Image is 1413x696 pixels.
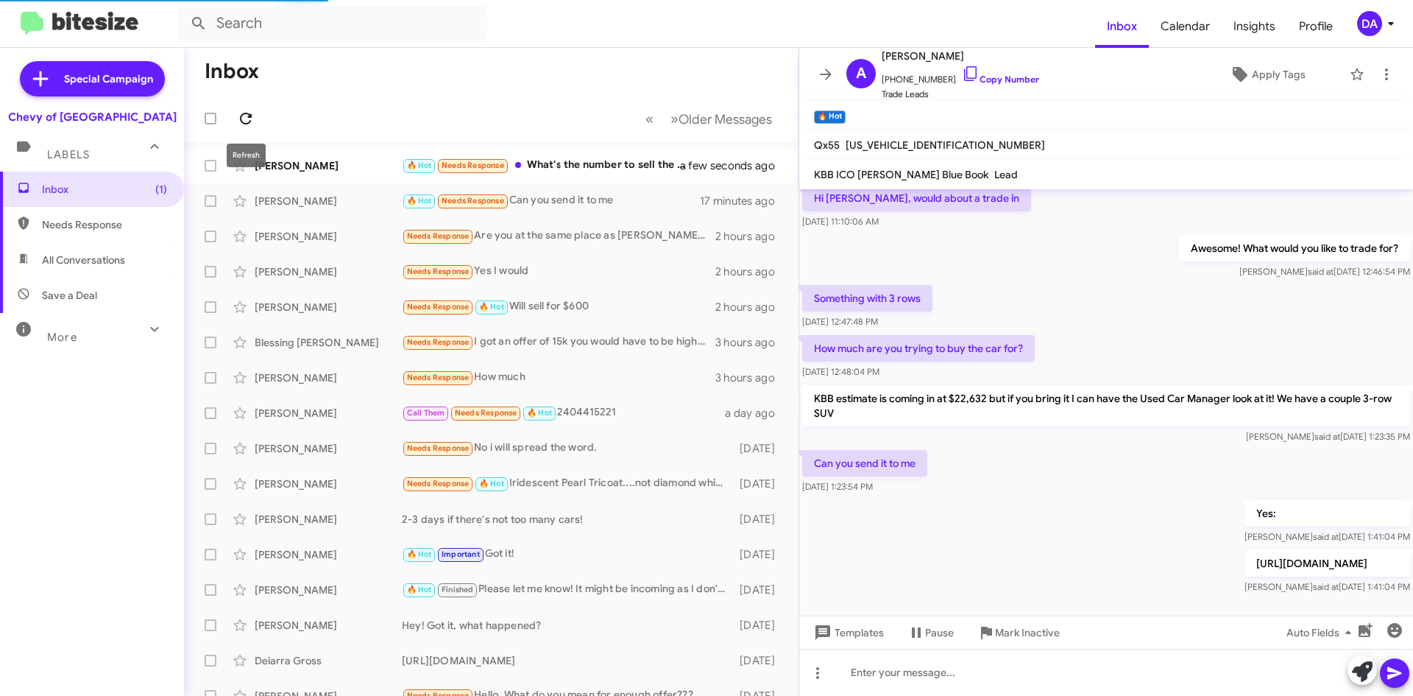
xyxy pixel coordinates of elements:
a: Profile [1287,5,1345,48]
span: [PERSON_NAME] [DATE] 1:41:04 PM [1244,531,1410,542]
p: [URL][DOMAIN_NAME] [1244,550,1410,577]
span: Needs Response [42,217,167,232]
input: Search [178,6,487,41]
span: Older Messages [679,111,772,127]
div: 2-3 days if there's not too many cars! [402,512,732,527]
button: Next [662,104,781,134]
div: Hey! Got it, what happened? [402,618,732,633]
button: Templates [799,619,896,646]
div: [PERSON_NAME] [255,229,402,244]
span: Pause [925,619,954,646]
a: Calendar [1149,5,1222,48]
p: Awesome! What would you like to trade for? [1179,235,1410,261]
div: [DATE] [732,477,787,491]
span: Needs Response [442,196,504,205]
div: Can you send it to me [402,192,700,209]
span: A [856,62,866,85]
span: Inbox [1095,5,1149,48]
span: Save a Deal [42,288,97,303]
div: [PERSON_NAME] [255,618,402,633]
span: [DATE] 11:10:06 AM [802,216,879,227]
span: [DATE] 12:47:48 PM [802,316,878,327]
a: Copy Number [962,74,1039,85]
span: (1) [155,182,167,197]
p: Something with 3 rows [802,285,932,312]
span: [PERSON_NAME] [DATE] 12:46:54 PM [1239,266,1410,277]
span: More [47,331,77,344]
div: [PERSON_NAME] [255,583,402,597]
span: Apply Tags [1252,61,1306,88]
span: Needs Response [442,161,504,170]
p: Hi [PERSON_NAME], would about a trade in [802,185,1031,211]
span: Needs Response [407,443,470,453]
div: [URL][DOMAIN_NAME] [402,653,732,668]
span: » [670,110,679,128]
div: [PERSON_NAME] [255,441,402,456]
p: How much are you trying to buy the car for? [802,335,1035,362]
span: Needs Response [407,302,470,312]
span: Auto Fields [1286,619,1357,646]
div: [PERSON_NAME] [255,406,402,421]
div: [DATE] [732,547,787,562]
span: All Conversations [42,253,125,267]
span: « [645,110,654,128]
h1: Inbox [205,60,259,83]
a: Special Campaign [20,61,165,96]
div: [PERSON_NAME] [255,547,402,562]
button: Auto Fields [1275,619,1369,646]
div: [DATE] [732,512,787,527]
div: 3 hours ago [715,335,787,350]
p: KBB estimate is coming in at $22,632 but if you bring it I can have the Used Car Manager look at ... [802,385,1410,426]
span: Needs Response [407,479,470,488]
div: [DATE] [732,441,787,456]
span: [US_VEHICLE_IDENTIFICATION_NUMBER] [846,138,1045,152]
button: DA [1345,11,1397,36]
span: said at [1313,581,1339,592]
div: Got it! [402,546,732,563]
span: [PERSON_NAME] [DATE] 1:41:04 PM [1244,581,1410,592]
span: KBB ICO [PERSON_NAME] Blue Book [814,168,988,181]
span: said at [1313,531,1339,542]
div: [PERSON_NAME] [255,512,402,527]
span: [PERSON_NAME] [DATE] 1:23:35 PM [1246,431,1410,442]
div: Deiarra Gross [255,653,402,668]
div: a day ago [725,406,787,421]
div: 2 hours ago [715,229,787,244]
p: Yes: [1244,500,1410,527]
span: 🔥 Hot [407,549,432,559]
div: No i will spread the word. [402,440,732,457]
span: Templates [811,619,884,646]
nav: Page navigation example [637,104,781,134]
div: [PERSON_NAME] [255,477,402,491]
div: Refresh [227,144,266,167]
div: [PERSON_NAME] [255,264,402,279]
p: Can you send it to me [802,450,927,477]
div: What's the number to sell the mustang? How close can I get to 25k [402,157,698,174]
span: Needs Response [407,267,470,276]
button: Pause [896,619,966,646]
span: Important [442,549,480,559]
div: [DATE] [732,583,787,597]
span: Call Them [407,408,445,418]
span: said at [1314,431,1340,442]
div: Please let me know! It might be incoming as I don't see any on my inventory [402,581,732,598]
span: Needs Response [455,408,517,418]
div: Will sell for $600 [402,298,715,315]
span: Special Campaign [64,71,153,86]
div: [PERSON_NAME] [255,194,402,208]
span: 🔥 Hot [407,585,432,594]
span: Needs Response [407,373,470,382]
span: Needs Response [407,337,470,347]
div: I got an offer of 15k you would have to be higher than that [402,334,715,351]
span: Qx55 [814,138,840,152]
div: Are you at the same place as [PERSON_NAME], I got a text from him too [402,228,715,245]
span: [PERSON_NAME] [882,47,1039,65]
span: 🔥 Hot [407,196,432,205]
span: Inbox [42,182,167,197]
div: Chevy of [GEOGRAPHIC_DATA] [8,110,177,124]
a: Insights [1222,5,1287,48]
span: Lead [994,168,1018,181]
div: 3 hours ago [715,370,787,385]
